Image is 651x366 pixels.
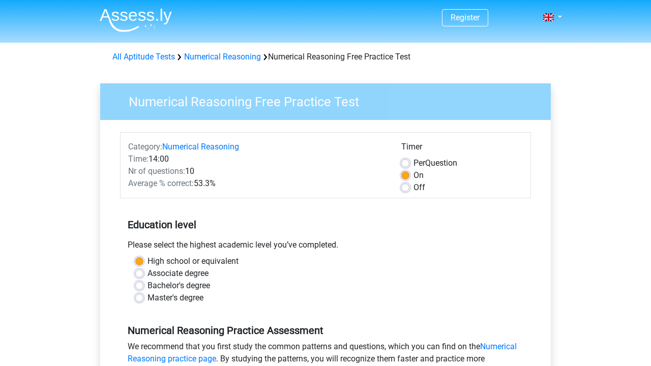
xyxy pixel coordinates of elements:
[413,158,425,168] span: Per
[147,292,203,304] label: Master's degree
[128,142,162,151] span: Category:
[162,142,239,151] a: Numerical Reasoning
[128,324,523,337] h5: Numerical Reasoning Practice Assessment
[120,239,531,255] div: Please select the highest academic level you’ve completed.
[128,215,523,235] h5: Education level
[184,52,261,62] a: Numerical Reasoning
[100,8,172,32] img: Assessly
[147,280,210,292] label: Bachelor's degree
[401,141,523,157] div: Timer
[413,181,425,194] label: Off
[121,153,394,165] div: 14:00
[128,178,194,188] span: Average % correct:
[112,52,175,62] a: All Aptitude Tests
[147,267,209,280] label: Associate degree
[121,165,394,177] div: 10
[147,255,239,267] label: High school or equivalent
[128,166,185,176] span: Nr of questions:
[413,157,457,169] label: Question
[128,154,149,164] span: Time:
[116,90,543,110] h3: Numerical Reasoning Free Practice Test
[413,169,424,181] label: On
[121,177,394,190] div: 53.3%
[108,51,543,63] div: Numerical Reasoning Free Practice Test
[451,13,480,22] a: Register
